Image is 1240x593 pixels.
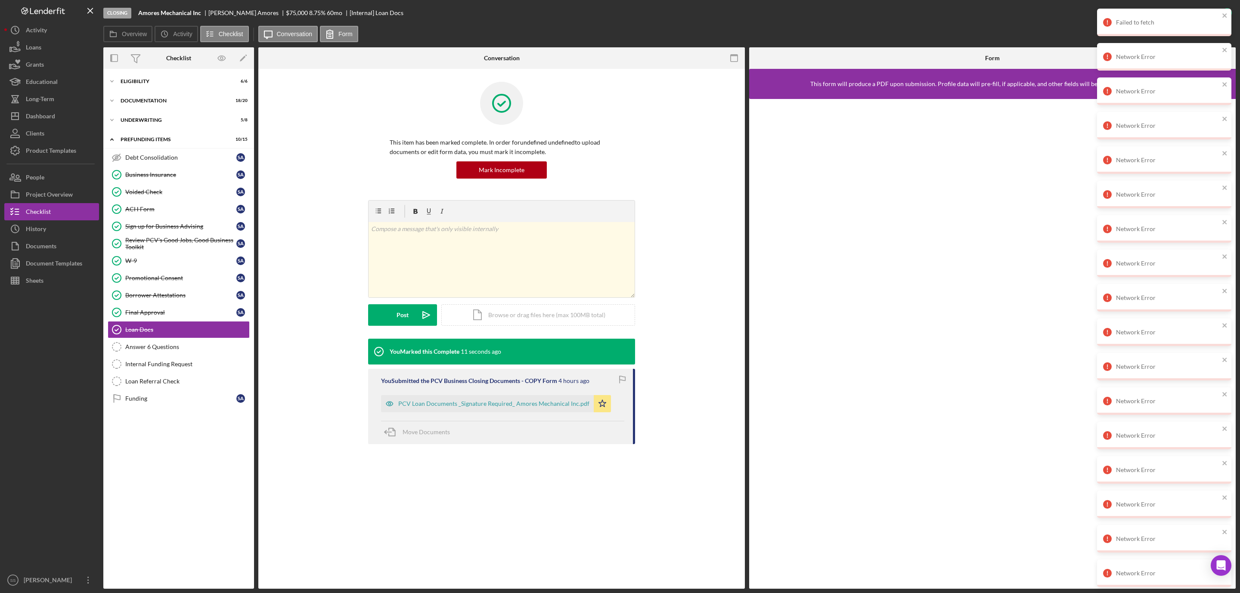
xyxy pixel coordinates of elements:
[368,304,437,326] button: Post
[985,55,1000,62] div: Form
[1222,356,1228,364] button: close
[125,343,249,350] div: Answer 6 Questions
[121,117,226,123] div: Underwriting
[125,361,249,368] div: Internal Funding Request
[1116,19,1219,26] div: Failed to fetch
[200,26,249,42] button: Checklist
[1116,225,1219,232] div: Network Error
[108,252,250,269] a: W-9SA
[309,9,325,16] div: 8.75 %
[125,309,236,316] div: Final Approval
[108,373,250,390] a: Loan Referral Check
[320,26,358,42] button: Form
[125,206,236,213] div: ACH Form
[381,421,459,443] button: Move Documents
[236,170,245,179] div: S A
[479,161,524,179] div: Mark Incomplete
[1116,535,1219,542] div: Network Error
[108,218,250,235] a: Sign up for Business AdvisingSA
[236,274,245,282] div: S A
[397,304,409,326] div: Post
[1116,157,1219,164] div: Network Error
[236,394,245,403] div: S A
[1222,425,1228,433] button: close
[236,239,245,248] div: S A
[125,188,236,195] div: Voided Check
[1211,555,1231,576] div: Open Intercom Messenger
[108,166,250,183] a: Business InsuranceSA
[125,257,236,264] div: W-9
[1222,322,1228,330] button: close
[125,378,249,385] div: Loan Referral Check
[558,377,589,384] time: 2025-10-09 14:01
[236,222,245,231] div: S A
[1116,329,1219,336] div: Network Error
[125,292,236,299] div: Borrower Attestations
[103,8,131,19] div: Closing
[236,291,245,300] div: S A
[1116,260,1219,267] div: Network Error
[390,348,459,355] div: You Marked this Complete
[1116,398,1219,405] div: Network Error
[1182,4,1236,22] button: Complete
[232,79,248,84] div: 6 / 6
[108,149,250,166] a: Debt ConsolidationSA
[125,326,249,333] div: Loan Docs
[103,26,152,42] button: Overview
[1116,466,1219,473] div: Network Error
[108,321,250,338] a: Loan Docs
[236,256,245,265] div: S A
[108,235,250,252] a: Review PCV's Good Jobs, Good Business ToolkitSA
[166,55,191,62] div: Checklist
[236,308,245,317] div: S A
[1116,122,1219,129] div: Network Error
[138,9,201,16] b: Amores Mechanical Inc
[1190,4,1216,22] div: Complete
[1116,88,1219,95] div: Network Error
[108,269,250,287] a: Promotional ConsentSA
[121,137,226,142] div: Prefunding Items
[1116,191,1219,198] div: Network Error
[1222,184,1228,192] button: close
[1222,81,1228,89] button: close
[1116,53,1219,60] div: Network Error
[125,275,236,281] div: Promotional Consent
[108,201,250,218] a: ACH FormSA
[4,571,99,589] button: SS[PERSON_NAME]
[108,355,250,373] a: Internal Funding Request
[1222,391,1228,399] button: close
[461,348,501,355] time: 2025-10-09 17:40
[456,161,547,179] button: Mark Incomplete
[108,390,250,407] a: FundingSA
[155,26,198,42] button: Activity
